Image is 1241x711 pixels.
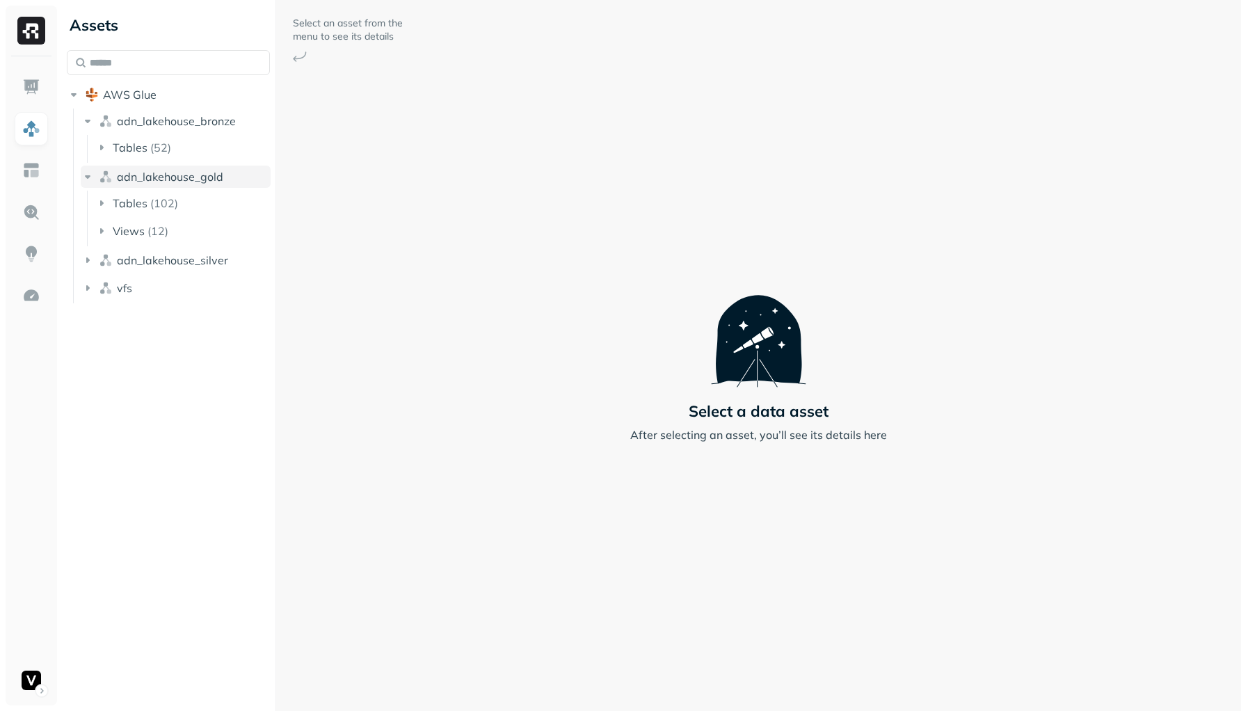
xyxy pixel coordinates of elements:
img: Asset Explorer [22,161,40,179]
img: namespace [99,253,113,267]
p: ( 12 ) [147,224,168,238]
span: adn_lakehouse_bronze [117,114,236,128]
div: Assets [67,14,270,36]
p: Select an asset from the menu to see its details [293,17,404,43]
img: Telescope [711,268,806,388]
img: Insights [22,245,40,263]
span: adn_lakehouse_silver [117,253,228,267]
button: Views(12) [95,220,271,242]
img: Assets [22,120,40,138]
p: Select a data asset [689,401,828,421]
button: Tables(102) [95,192,271,214]
img: namespace [99,114,113,128]
button: vfs [81,277,271,299]
span: Tables [113,196,147,210]
p: After selecting an asset, you’ll see its details here [630,426,887,443]
img: Arrow [293,51,307,62]
img: namespace [99,281,113,295]
p: ( 52 ) [150,141,171,154]
img: Query Explorer [22,203,40,221]
img: Optimization [22,287,40,305]
button: AWS Glue [67,83,270,106]
button: adn_lakehouse_silver [81,249,271,271]
span: Views [113,224,145,238]
span: Tables [113,141,147,154]
img: namespace [99,170,113,184]
button: adn_lakehouse_bronze [81,110,271,132]
img: Ryft [17,17,45,45]
span: AWS Glue [103,88,157,102]
img: Dashboard [22,78,40,96]
button: adn_lakehouse_gold [81,166,271,188]
p: ( 102 ) [150,196,178,210]
span: adn_lakehouse_gold [117,170,223,184]
img: root [85,88,99,102]
span: vfs [117,281,132,295]
button: Tables(52) [95,136,271,159]
img: Voodoo [22,671,41,690]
